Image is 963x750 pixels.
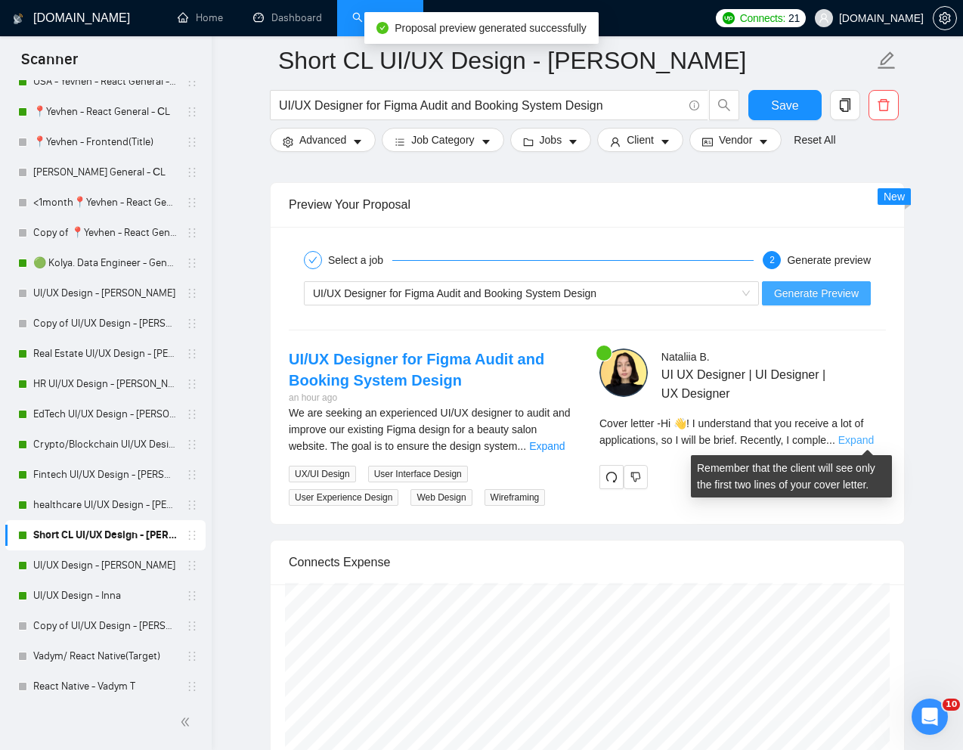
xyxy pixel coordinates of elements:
[33,369,177,399] a: HR UI/UX Design - [PERSON_NAME]
[568,136,578,147] span: caret-down
[299,132,346,148] span: Advanced
[33,520,177,550] a: Short CL UI/UX Design - [PERSON_NAME]
[624,465,648,489] button: dislike
[691,455,892,497] div: Remember that the client will see only the first two lines of your cover letter.
[33,127,177,157] a: 📍Yevhen - Frontend(Title)
[33,490,177,520] a: healthcare UI/UX Design - [PERSON_NAME]
[33,248,177,278] a: 🟢 Kolya. Data Engineer - General
[186,650,198,662] span: holder
[33,429,177,460] a: Crypto/Blockchain UI/UX Design - [PERSON_NAME]
[186,559,198,572] span: holder
[186,590,198,602] span: holder
[186,227,198,239] span: holder
[599,465,624,489] button: redo
[289,407,571,452] span: We are seeking an experienced UI/UX designer to audit and improve our existing Figma design for a...
[289,489,398,506] span: User Experience Design
[33,460,177,490] a: Fintech UI/UX Design - [PERSON_NAME]
[630,471,641,483] span: dislike
[186,469,198,481] span: holder
[33,611,177,641] a: Copy of UI/UX Design - [PERSON_NAME]
[661,365,841,403] span: UI UX Designer | UI Designer | UX Designer
[933,6,957,30] button: setting
[395,136,405,147] span: bars
[762,281,871,305] button: Generate Preview
[186,197,198,209] span: holder
[740,10,785,26] span: Connects:
[884,191,905,203] span: New
[769,255,775,265] span: 2
[313,287,596,299] span: UI/UX Designer for Figma Audit and Booking System Design
[33,278,177,308] a: UI/UX Design - [PERSON_NAME]
[33,218,177,248] a: Copy of 📍Yevhen - React General - СL
[830,90,860,120] button: copy
[352,11,408,24] a: searchScanner
[838,434,874,446] a: Expand
[774,285,859,302] span: Generate Preview
[186,378,198,390] span: holder
[610,136,621,147] span: user
[748,90,822,120] button: Save
[33,399,177,429] a: EdTech UI/UX Design - [PERSON_NAME]
[826,434,835,446] span: ...
[33,97,177,127] a: 📍Yevhen - React General - СL
[943,699,960,711] span: 10
[376,22,389,34] span: check-circle
[289,404,575,454] div: We are seeking an experienced UI/UX designer to audit and improve our existing Figma design for a...
[660,136,670,147] span: caret-down
[178,11,223,24] a: homeHome
[710,98,739,112] span: search
[540,132,562,148] span: Jobs
[661,351,710,363] span: Nataliia B .
[933,12,957,24] a: setting
[599,349,648,397] img: c1ixEsac-c9lISHIljfOZb0cuN6GzZ3rBcBW2x-jvLrB-_RACOkU1mWXgI6n74LgRV
[186,318,198,330] span: holder
[186,136,198,148] span: holder
[186,76,198,88] span: holder
[529,440,565,452] a: Expand
[279,96,683,115] input: Search Freelance Jobs...
[869,98,898,112] span: delete
[485,489,546,506] span: Wireframing
[186,680,198,693] span: holder
[33,550,177,581] a: UI/UX Design - [PERSON_NAME]
[410,489,472,506] span: Web Design
[709,90,739,120] button: search
[912,699,948,735] iframe: Intercom live chat
[702,136,713,147] span: idcard
[289,541,886,584] div: Connects Expense
[934,12,956,24] span: setting
[186,287,198,299] span: holder
[180,714,195,730] span: double-left
[819,13,829,23] span: user
[794,132,835,148] a: Reset All
[186,439,198,451] span: holder
[352,136,363,147] span: caret-down
[33,581,177,611] a: UI/UX Design - Inna
[13,7,23,31] img: logo
[382,128,503,152] button: barsJob Categorycaret-down
[289,183,886,226] div: Preview Your Proposal
[787,251,871,269] div: Generate preview
[33,671,177,702] a: React Native - Vadym T
[368,466,468,482] span: User Interface Design
[689,128,782,152] button: idcardVendorcaret-down
[33,187,177,218] a: <1month📍Yevhen - React General - СL
[723,12,735,24] img: upwork-logo.png
[253,11,322,24] a: dashboardDashboard
[33,308,177,339] a: Copy of UI/UX Design - [PERSON_NAME]
[395,22,587,34] span: Proposal preview generated successfully
[771,96,798,115] span: Save
[597,128,683,152] button: userClientcaret-down
[627,132,654,148] span: Client
[831,98,859,112] span: copy
[33,67,177,97] a: USA - Yevhen - React General - СL
[186,106,198,118] span: holder
[758,136,769,147] span: caret-down
[289,391,575,405] div: an hour ago
[510,128,592,152] button: folderJobscaret-down
[481,136,491,147] span: caret-down
[33,339,177,369] a: Real Estate UI/UX Design - [PERSON_NAME]
[186,620,198,632] span: holder
[523,136,534,147] span: folder
[308,256,317,265] span: check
